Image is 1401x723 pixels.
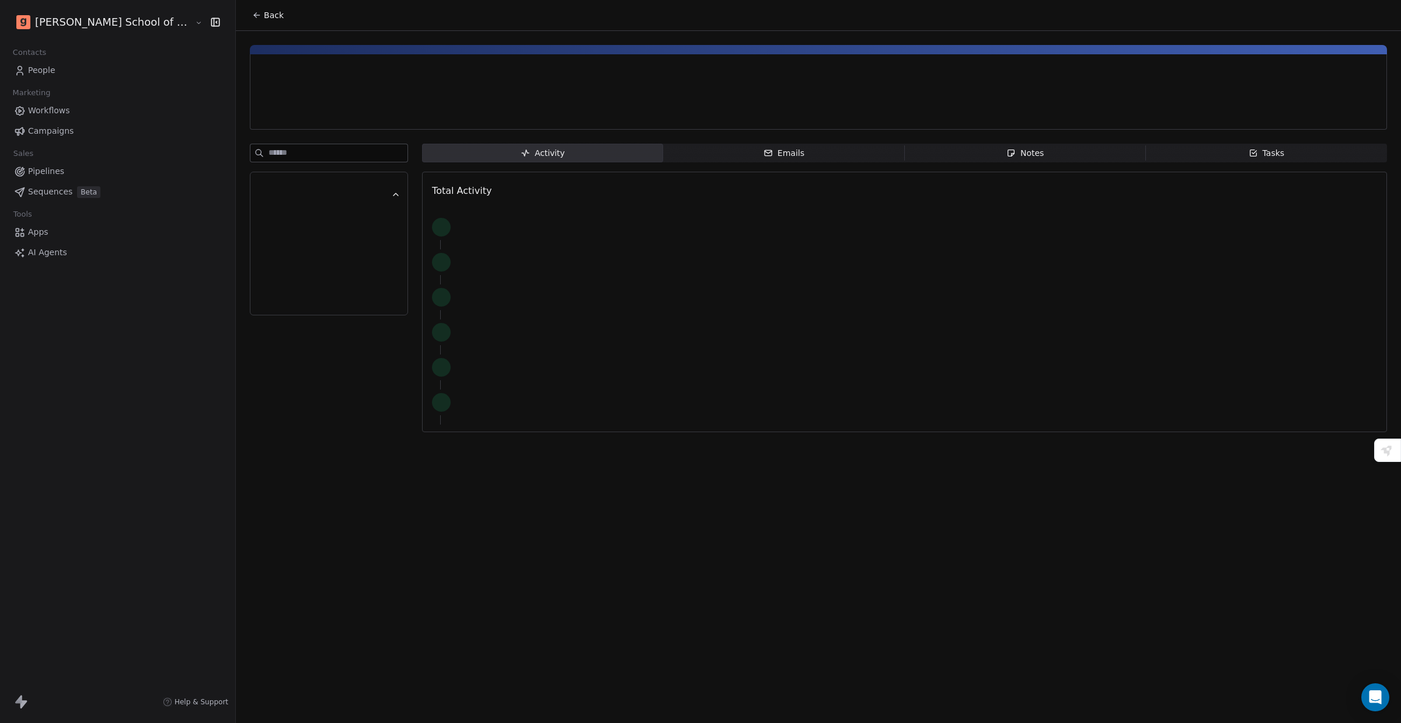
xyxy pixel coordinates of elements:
[14,12,187,32] button: [PERSON_NAME] School of Finance LLP
[8,145,39,162] span: Sales
[175,697,228,707] span: Help & Support
[28,246,67,259] span: AI Agents
[35,15,192,30] span: [PERSON_NAME] School of Finance LLP
[9,243,226,262] a: AI Agents
[245,5,291,26] button: Back
[264,9,284,21] span: Back
[16,15,30,29] img: Goela%20School%20Logos%20(4).png
[28,186,72,198] span: Sequences
[28,105,70,117] span: Workflows
[764,147,804,159] div: Emails
[9,61,226,80] a: People
[9,223,226,242] a: Apps
[1006,147,1044,159] div: Notes
[9,101,226,120] a: Workflows
[163,697,228,707] a: Help & Support
[28,226,48,238] span: Apps
[28,165,64,178] span: Pipelines
[8,84,55,102] span: Marketing
[77,186,100,198] span: Beta
[1361,683,1389,711] div: Open Intercom Messenger
[432,185,492,196] span: Total Activity
[9,182,226,201] a: SequencesBeta
[9,162,226,181] a: Pipelines
[28,125,74,137] span: Campaigns
[8,206,37,223] span: Tools
[1249,147,1285,159] div: Tasks
[8,44,51,61] span: Contacts
[28,64,55,77] span: People
[9,121,226,141] a: Campaigns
